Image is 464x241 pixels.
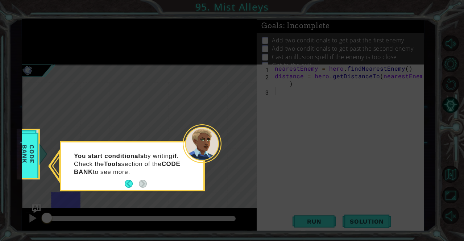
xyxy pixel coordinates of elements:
strong: You start conditionals [74,153,144,159]
button: Back [125,180,139,188]
strong: Tools [104,161,121,167]
button: Next [139,180,147,188]
span: Code Bank [19,133,38,175]
p: by writing . Check the section of the to see more. [74,152,182,176]
strong: if [173,153,177,159]
strong: CODE BANK [74,161,181,175]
